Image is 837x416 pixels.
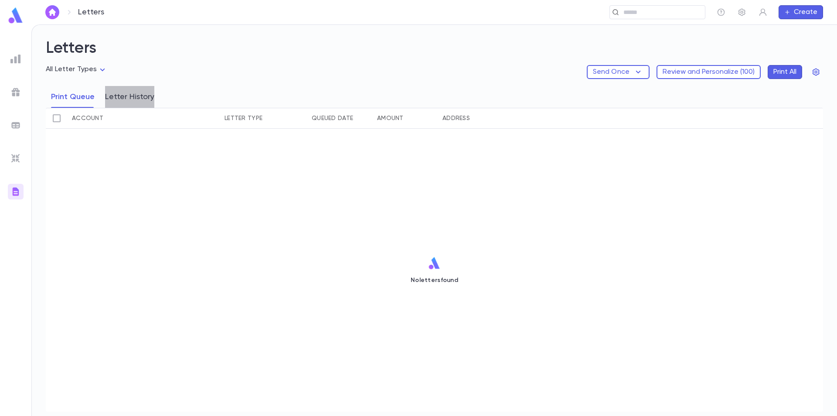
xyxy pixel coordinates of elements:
p: Send Once [593,68,629,76]
img: batches_grey.339ca447c9d9533ef1741baa751efc33.svg [10,120,21,131]
div: Account [72,108,103,129]
p: Letters [78,7,104,17]
button: Send Once [587,65,650,79]
img: campaigns_grey.99e729a5f7ee94e3726e6486bddda8f1.svg [10,87,21,97]
div: Queued Date [312,108,353,129]
img: reports_grey.c525e4749d1bce6a11f5fe2a8de1b229.svg [10,54,21,64]
div: Address [438,108,591,129]
button: Create [779,5,823,19]
button: Print All [768,65,802,79]
span: All Letter Types [46,66,97,73]
img: logo [7,7,24,24]
img: letters_gradient.3eab1cb48f695cfc331407e3924562ea.svg [10,186,21,197]
div: All Letter Types [46,63,108,76]
button: Letter History [105,86,154,108]
img: logo [428,257,441,270]
p: No letters found [411,277,458,284]
img: imports_grey.530a8a0e642e233f2baf0ef88e8c9fcb.svg [10,153,21,164]
div: Address [442,108,470,129]
button: Review and Personalize (100) [657,65,761,79]
img: home_white.a664292cf8c1dea59945f0da9f25487c.svg [47,9,58,16]
div: Letter Type [225,108,262,129]
div: Account [68,108,220,129]
div: Letter Type [220,108,307,129]
div: Queued Date [307,108,373,129]
h2: Letters [46,39,823,65]
button: Print Queue [51,86,95,108]
div: Amount [373,108,438,129]
div: Amount [377,108,404,129]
